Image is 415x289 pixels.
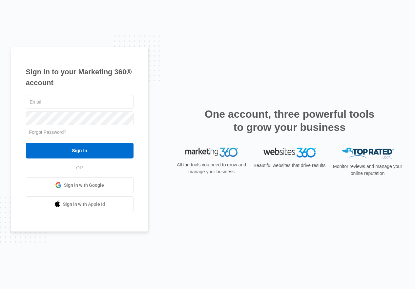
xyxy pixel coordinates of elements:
[263,148,316,157] img: Websites 360
[26,143,134,158] input: Sign In
[175,161,248,175] p: All the tools you need to grow and manage your business
[253,162,326,169] p: Beautiful websites that drive results
[72,164,88,171] span: OR
[63,201,105,208] span: Sign in with Apple Id
[26,95,134,109] input: Email
[29,130,67,135] a: Forgot Password?
[64,182,104,189] span: Sign in with Google
[26,177,134,193] a: Sign in with Google
[203,108,377,134] h2: One account, three powerful tools to grow your business
[26,66,134,88] h1: Sign in to your Marketing 360® account
[331,163,405,177] p: Monitor reviews and manage your online reputation
[26,196,134,212] a: Sign in with Apple Id
[185,148,238,157] img: Marketing 360
[342,148,394,158] img: Top Rated Local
